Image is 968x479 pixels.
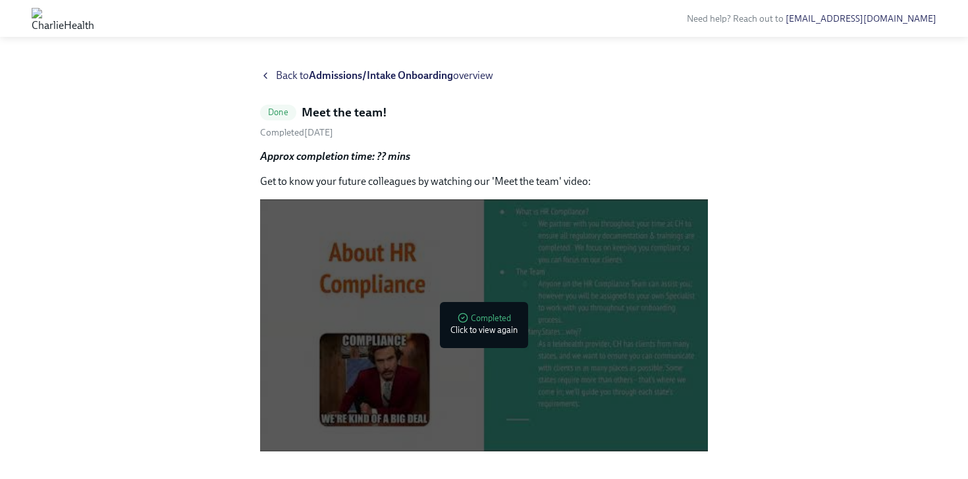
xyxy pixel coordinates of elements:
strong: Admissions/Intake Onboarding [309,69,453,82]
span: Completed [DATE] [260,127,333,138]
a: [EMAIL_ADDRESS][DOMAIN_NAME] [786,13,936,24]
span: Back to overview [276,68,493,83]
p: Get to know your future colleagues by watching our 'Meet the team' video: [260,174,708,189]
a: Back toAdmissions/Intake Onboardingoverview [260,68,708,83]
span: Need help? Reach out to [687,13,936,24]
strong: Approx completion time: ?? mins [260,150,410,163]
img: CharlieHealth [32,8,94,29]
h5: Meet the team! [302,104,387,121]
span: Done [260,107,296,117]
